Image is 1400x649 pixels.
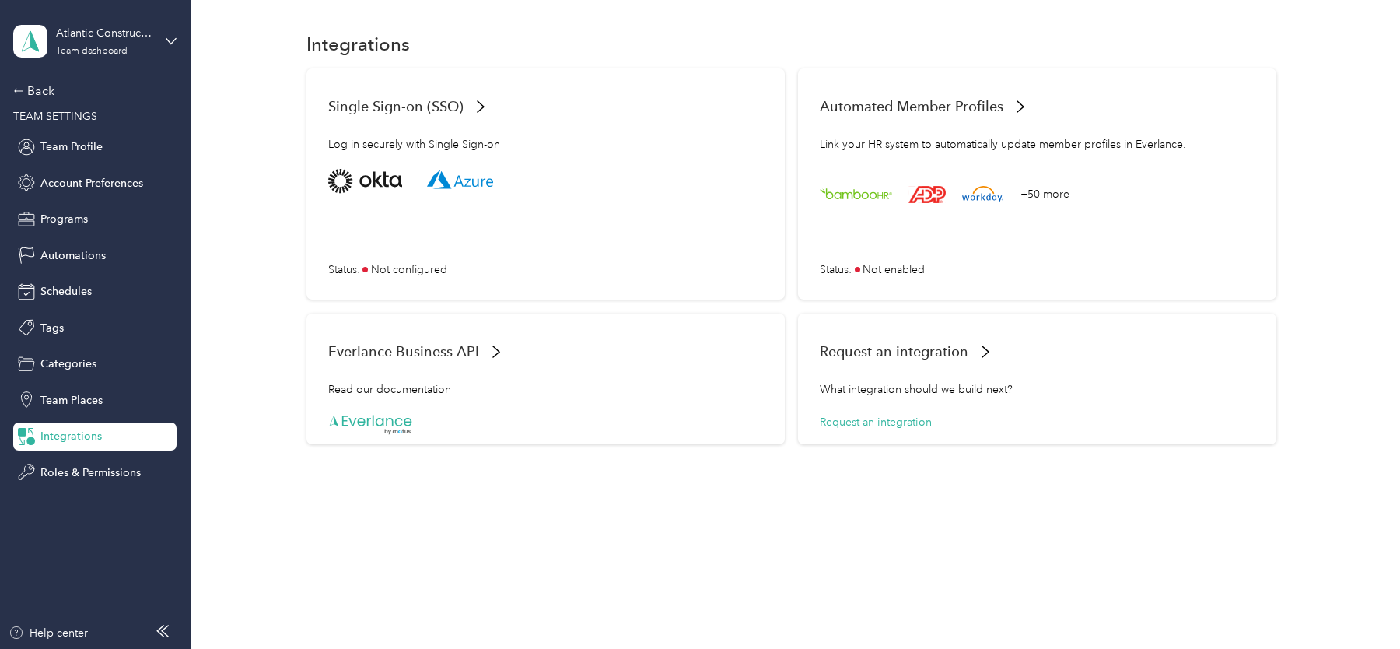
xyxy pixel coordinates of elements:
[863,261,925,278] span: Not enabled
[328,98,464,114] span: Single Sign-on (SSO)
[40,175,143,191] span: Account Preferences
[40,247,106,264] span: Automations
[820,343,968,360] span: Request an integration
[820,261,852,278] span: Status :
[328,136,763,169] div: Log in securely with Single Sign-on
[40,356,96,372] span: Categories
[820,414,1255,430] div: Request an integration
[1313,562,1400,649] iframe: Everlance-gr Chat Button Frame
[9,625,88,641] button: Help center
[820,381,1255,414] div: What integration should we build next?
[56,47,128,56] div: Team dashboard
[13,82,169,100] div: Back
[328,343,479,360] span: Everlance Business API
[40,392,103,409] span: Team Places
[40,139,103,155] span: Team Profile
[40,428,102,444] span: Integrations
[40,283,92,300] span: Schedules
[820,98,1003,114] span: Automated Member Profiles
[56,25,153,41] div: Atlantic Constructors
[371,261,447,278] span: Not configured
[328,261,360,278] span: Status :
[820,136,1255,169] div: Link your HR system to automatically update member profiles in Everlance.
[306,36,410,52] h1: Integrations
[40,465,141,481] span: Roles & Permissions
[13,110,97,123] span: TEAM SETTINGS
[328,381,763,414] div: Read our documentation
[1020,186,1069,202] div: +50 more
[40,320,64,336] span: Tags
[40,211,88,227] span: Programs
